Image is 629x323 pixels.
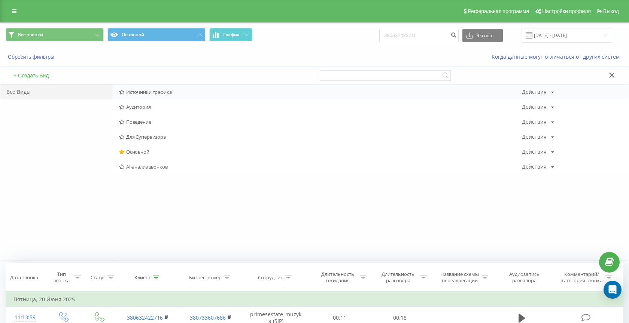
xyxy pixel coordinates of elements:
button: Сбросить фильтры [6,53,58,60]
div: Все Виды [0,84,113,99]
div: Статус [91,274,106,281]
button: Основной [107,28,206,41]
div: Действия [522,104,547,110]
td: Пятница, 20 Июня 2025 [6,292,623,307]
span: Выход [603,8,619,14]
div: Действия [522,134,547,139]
a: Когда данные могут отличаться от других систем [492,53,623,60]
button: График [209,28,252,41]
button: + Создать Вид [11,72,51,79]
span: Все звонки [18,32,43,38]
span: Реферальная программа [468,8,529,14]
span: Основной [119,149,522,154]
div: Бизнес номер [189,274,222,281]
div: Комментарий/категория звонка [560,271,604,284]
a: 380733607686 [190,314,226,321]
a: 380632422716 [127,314,163,321]
div: Аудиозапись разговора [500,271,549,284]
span: Настройки профиля [542,8,591,14]
span: Поведение [119,119,522,124]
button: Все звонки [6,28,104,41]
input: Поиск по номеру [379,29,459,42]
div: Действия [522,149,547,154]
span: Для Супервизора [119,134,522,139]
span: Источники трафика [119,89,522,95]
div: Длительность ожидания [318,271,358,284]
div: Дата звонка [10,274,38,281]
div: Действия [522,89,547,95]
div: Сотрудник [258,274,283,281]
span: График [223,32,240,37]
div: Клиент [134,274,151,281]
button: Экспорт [462,29,503,42]
div: Действия [522,164,547,169]
button: Закрыть [607,72,617,80]
span: AI-анализ звонков [119,164,522,169]
span: Аудитория [119,104,522,110]
div: Длительность разговора [378,271,418,284]
div: Тип звонка [51,271,72,284]
div: Open Intercom Messenger [604,281,622,299]
div: Название схемы переадресации [440,271,480,284]
div: Действия [522,119,547,124]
